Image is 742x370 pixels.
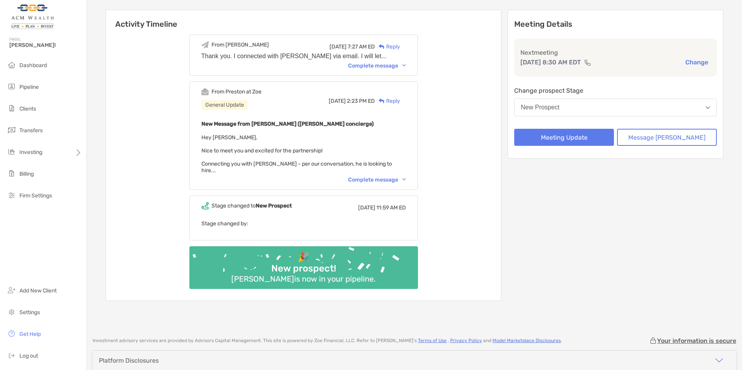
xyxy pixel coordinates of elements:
img: settings icon [7,307,16,316]
img: icon arrow [714,356,724,365]
div: General Update [201,100,248,110]
button: New Prospect [514,99,717,116]
img: Open dropdown arrow [706,106,710,109]
img: Event icon [201,41,209,48]
span: Billing [19,171,34,177]
span: [DATE] [329,43,347,50]
p: Your information is secure [657,337,736,344]
img: pipeline icon [7,82,16,91]
img: communication type [584,59,591,66]
b: New Prospect [256,202,292,209]
div: From [PERSON_NAME] [212,41,269,48]
img: dashboard icon [7,60,16,69]
img: firm-settings icon [7,190,16,200]
span: 7:27 AM ED [348,43,375,50]
img: transfers icon [7,125,16,135]
span: Settings [19,309,40,316]
span: Clients [19,105,36,112]
div: Complete message [348,176,406,183]
span: Dashboard [19,62,47,69]
span: [DATE] [358,204,375,211]
div: Complete message [348,62,406,69]
span: [DATE] [329,98,346,104]
div: From Preston at Zoe [212,88,262,95]
span: 11:59 AM ED [376,204,406,211]
div: Stage changed to [212,202,292,209]
span: Pipeline [19,84,39,90]
div: [PERSON_NAME] is now in your pipeline. [228,274,379,284]
div: Platform Disclosures [99,357,159,364]
span: Add New Client [19,287,57,294]
div: 🎉 [295,252,312,263]
a: Privacy Policy [450,338,482,343]
div: Thank you. I connected with [PERSON_NAME] via email. I will let... [201,53,406,60]
p: Investment advisory services are provided by Advisors Capital Management . This site is powered b... [93,338,562,344]
img: investing icon [7,147,16,156]
img: Chevron icon [402,178,406,181]
span: Transfers [19,127,43,134]
p: Next meeting [520,48,711,57]
img: Reply icon [379,99,385,104]
span: Hey [PERSON_NAME], Nice to meet you and excited for the partnership! Connecting you with [PERSON_... [201,134,392,174]
img: billing icon [7,169,16,178]
b: New Message from [PERSON_NAME] ([PERSON_NAME] concierge) [201,121,374,127]
img: Event icon [201,88,209,95]
span: Investing [19,149,42,156]
span: Firm Settings [19,192,52,199]
span: 2:23 PM ED [347,98,375,104]
button: Meeting Update [514,129,614,146]
div: Reply [375,97,400,105]
button: Message [PERSON_NAME] [617,129,717,146]
img: Reply icon [379,44,385,49]
img: Zoe Logo [9,3,55,31]
a: Model Marketplace Disclosures [492,338,561,343]
div: New Prospect [521,104,560,111]
img: logout icon [7,351,16,360]
img: Chevron icon [402,64,406,67]
h6: Activity Timeline [106,10,501,29]
span: [PERSON_NAME]! [9,42,82,48]
img: add_new_client icon [7,285,16,295]
img: get-help icon [7,329,16,338]
img: clients icon [7,104,16,113]
p: [DATE] 8:30 AM EDT [520,57,581,67]
img: Event icon [201,202,209,209]
button: Change [683,58,711,66]
a: Terms of Use [418,338,447,343]
span: Log out [19,353,38,359]
img: Confetti [189,246,418,282]
div: New prospect! [268,263,339,274]
span: Get Help [19,331,41,337]
p: Meeting Details [514,19,717,29]
p: Change prospect Stage [514,86,717,95]
p: Stage changed by: [201,219,406,228]
div: Reply [375,43,400,51]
